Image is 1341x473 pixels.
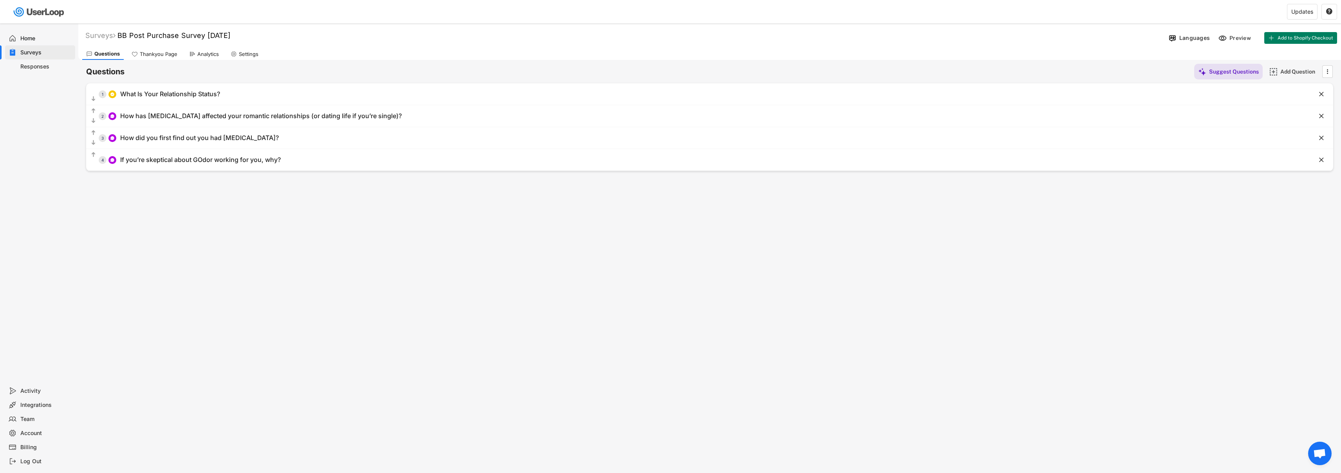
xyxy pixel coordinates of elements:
div: Add Question [1280,68,1319,75]
button: Add to Shopify Checkout [1264,32,1337,44]
div: 4 [99,158,106,162]
div: If you’re skeptical about GOdor working for you, why? [120,156,281,164]
button:  [1318,134,1325,142]
img: ConversationMinor.svg [110,136,115,140]
img: AddMajor.svg [1269,68,1278,76]
button:  [1318,156,1325,164]
div: Languages [1179,34,1210,41]
span: Add to Shopify Checkout [1278,36,1333,40]
img: ConversationMinor.svg [110,158,115,162]
div: Billing [20,444,72,451]
div: Surveys [85,31,116,40]
div: Integrations [20,401,72,409]
text:  [92,117,96,124]
text:  [1319,90,1324,98]
div: Settings [239,51,258,58]
text:  [92,95,96,102]
div: Responses [20,63,72,70]
button:  [90,107,97,115]
div: Activity [20,387,72,395]
button:  [1323,66,1331,77]
img: userloop-logo-01.svg [12,4,67,20]
div: Preview [1229,34,1253,41]
button:  [1326,8,1333,15]
div: Account [20,430,72,437]
div: Updates [1291,9,1313,14]
text:  [92,129,96,136]
div: 2 [99,114,106,118]
text:  [1319,112,1324,120]
div: Log Out [20,458,72,465]
img: ConversationMinor.svg [110,114,115,119]
div: 3 [99,136,106,140]
div: How has [MEDICAL_DATA] affected your romantic relationships (or dating life if you’re single)? [120,112,402,120]
button:  [90,129,97,137]
div: Surveys [20,49,72,56]
img: MagicMajor%20%28Purple%29.svg [1198,68,1206,76]
button:  [90,151,97,159]
div: Open chat [1308,442,1332,465]
button:  [1318,112,1325,120]
div: Thankyou Page [140,51,177,58]
text:  [92,151,96,158]
div: What Is Your Relationship Status? [120,90,220,98]
div: Home [20,35,72,42]
div: Analytics [197,51,219,58]
div: Suggest Questions [1209,68,1259,75]
img: Language%20Icon.svg [1168,34,1177,42]
text:  [1319,134,1324,142]
text:  [1319,156,1324,164]
font: BB Post Purchase Survey [DATE] [117,31,231,40]
text:  [92,139,96,146]
div: How did you first find out you had [MEDICAL_DATA]? [120,134,279,142]
text:  [1327,67,1328,76]
div: 1 [99,92,106,96]
text:  [92,108,96,114]
text:  [1326,8,1332,15]
div: Questions [94,50,120,57]
h6: Questions [86,67,125,77]
img: CircleTickMinorWhite.svg [110,92,115,97]
button:  [90,117,97,125]
button:  [1318,90,1325,98]
button:  [90,139,97,147]
button:  [90,95,97,103]
div: Team [20,415,72,423]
